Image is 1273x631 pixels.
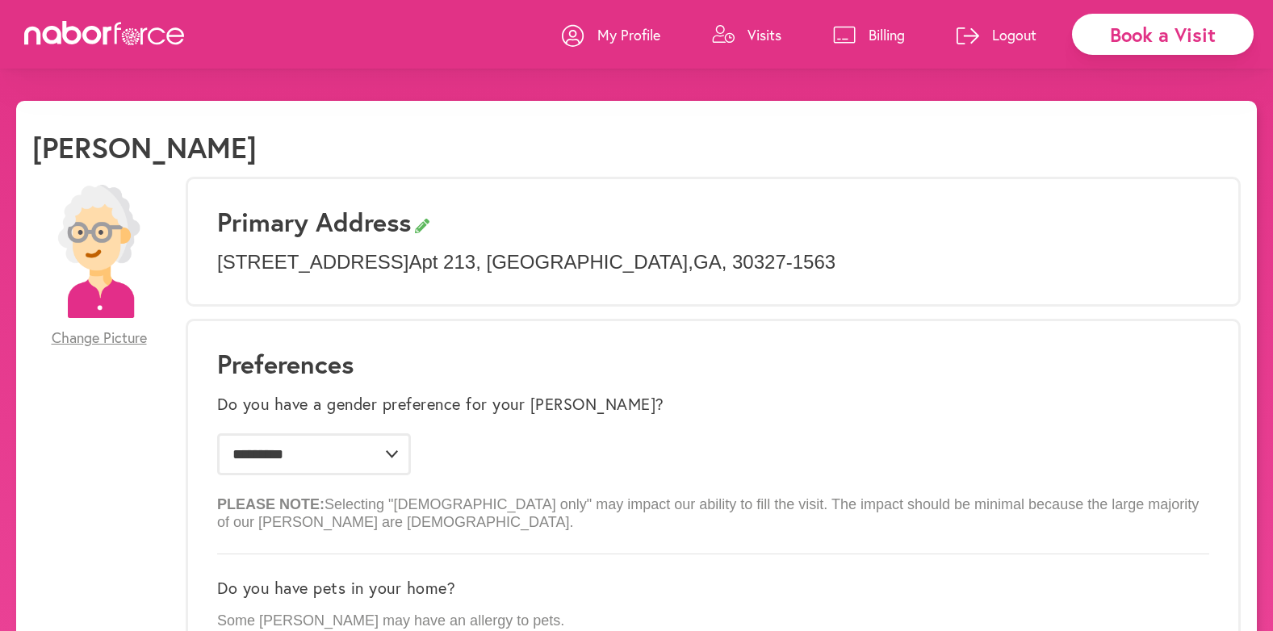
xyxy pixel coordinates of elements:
[562,10,660,59] a: My Profile
[217,349,1209,379] h1: Preferences
[217,483,1209,531] p: Selecting "[DEMOGRAPHIC_DATA] only" may impact our ability to fill the visit. The impact should b...
[833,10,905,59] a: Billing
[712,10,781,59] a: Visits
[957,10,1036,59] a: Logout
[217,612,1209,630] p: Some [PERSON_NAME] may have an allergy to pets.
[1072,14,1254,55] div: Book a Visit
[217,207,1209,237] h3: Primary Address
[597,25,660,44] p: My Profile
[32,185,165,318] img: efc20bcf08b0dac87679abea64c1faab.png
[32,130,257,165] h1: [PERSON_NAME]
[217,395,664,414] label: Do you have a gender preference for your [PERSON_NAME]?
[747,25,781,44] p: Visits
[992,25,1036,44] p: Logout
[52,329,147,347] span: Change Picture
[217,251,1209,274] p: [STREET_ADDRESS] Apt 213 , [GEOGRAPHIC_DATA] , GA , 30327-1563
[217,579,455,598] label: Do you have pets in your home?
[217,496,325,512] b: PLEASE NOTE:
[869,25,905,44] p: Billing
